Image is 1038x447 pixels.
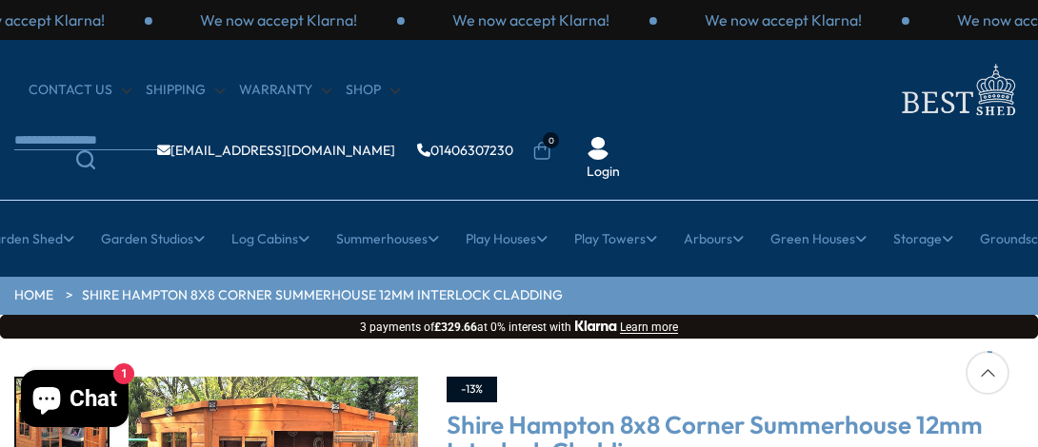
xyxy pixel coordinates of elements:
div: 1 / 3 [405,10,657,30]
a: Shire Hampton 8x8 Corner Summerhouse 12mm Interlock Cladding [82,286,563,305]
a: 0 [532,142,551,161]
a: Arbours [684,215,744,262]
a: [EMAIL_ADDRESS][DOMAIN_NAME] [157,144,395,157]
p: We now accept Klarna! [200,10,357,30]
img: logo [890,59,1024,121]
p: We now accept Klarna! [452,10,609,30]
a: 01406307230 [417,144,513,157]
a: Play Houses [466,215,548,262]
a: Play Towers [574,215,657,262]
div: 3 / 3 [152,10,405,30]
p: We now accept Klarna! [705,10,862,30]
a: Login [587,163,620,182]
a: Garden Studios [101,215,205,262]
a: Log Cabins [231,215,309,262]
div: 2 / 3 [657,10,909,30]
a: Warranty [239,81,331,100]
a: Shop [346,81,400,100]
a: Summerhouses [336,215,439,262]
a: Search [14,150,157,169]
a: Storage [893,215,953,262]
inbox-online-store-chat: Shopify online store chat [15,370,134,432]
a: HOME [14,286,53,305]
div: -13% [447,377,497,402]
img: User Icon [587,137,609,160]
a: CONTACT US [29,81,131,100]
span: 0 [543,132,559,148]
a: Shipping [146,81,225,100]
a: Green Houses [770,215,867,262]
